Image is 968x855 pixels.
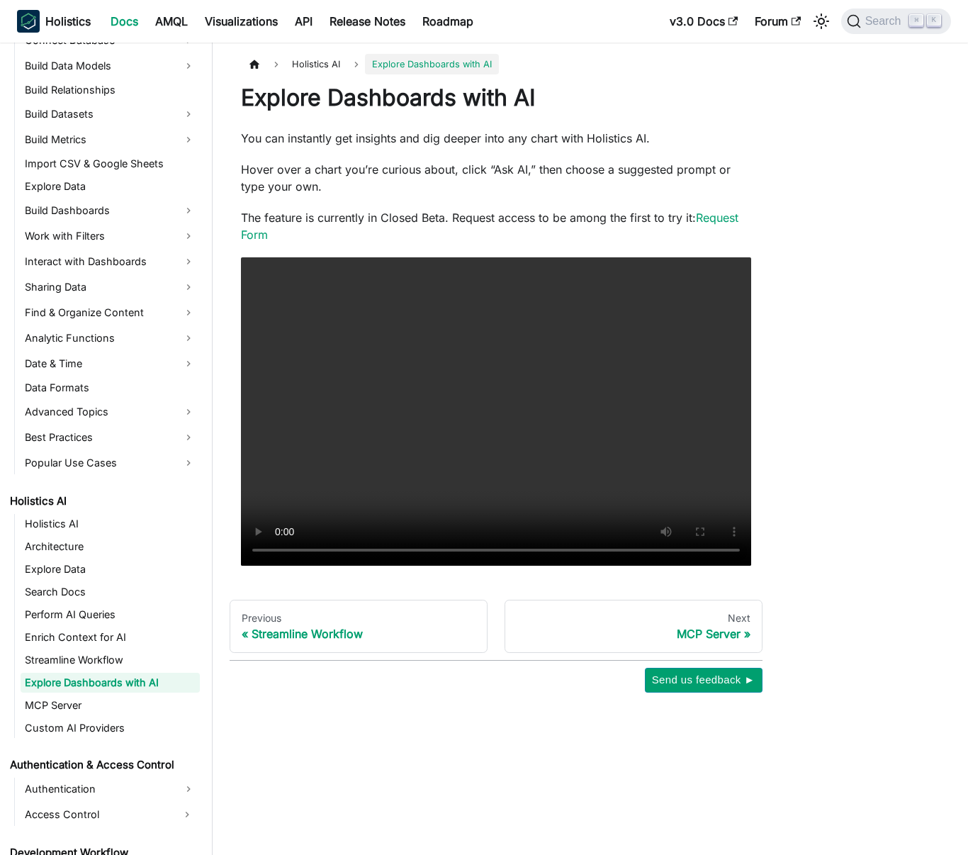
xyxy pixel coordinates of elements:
[21,199,200,222] a: Build Dashboards
[21,177,200,196] a: Explore Data
[21,605,200,625] a: Perform AI Queries
[241,257,751,566] video: Your browser does not support embedding video, but you can .
[45,13,91,30] b: Holistics
[652,671,755,689] span: Send us feedback ►
[21,650,200,670] a: Streamline Workflow
[285,54,347,74] span: Holistics AI
[810,10,833,33] button: Switch between dark and light mode (currently light mode)
[241,130,751,147] p: You can instantly get insights and dig deeper into any chart with Holistics AI.
[21,426,200,449] a: Best Practices
[6,755,200,775] a: Authentication & Access Control
[21,718,200,738] a: Custom AI Providers
[21,80,200,100] a: Build Relationships
[21,301,200,324] a: Find & Organize Content
[21,452,200,474] a: Popular Use Cases
[21,378,200,398] a: Data Formats
[147,10,196,33] a: AMQL
[505,600,762,654] a: NextMCP Server
[196,10,286,33] a: Visualizations
[242,612,475,625] div: Previous
[241,84,751,112] h1: Explore Dashboards with AI
[286,10,321,33] a: API
[909,14,923,27] kbd: ⌘
[321,10,414,33] a: Release Notes
[6,491,200,511] a: Holistics AI
[241,54,268,74] a: Home page
[861,15,910,28] span: Search
[21,778,200,800] a: Authentication
[17,10,40,33] img: Holistics
[21,673,200,693] a: Explore Dashboards with AI
[414,10,482,33] a: Roadmap
[927,14,941,27] kbd: K
[102,10,147,33] a: Docs
[241,54,751,74] nav: Breadcrumbs
[21,327,200,350] a: Analytic Functions
[21,154,200,174] a: Import CSV & Google Sheets
[21,537,200,557] a: Architecture
[21,128,200,151] a: Build Metrics
[517,612,750,625] div: Next
[517,627,750,641] div: MCP Server
[230,600,762,654] nav: Docs pages
[661,10,746,33] a: v3.0 Docs
[21,559,200,579] a: Explore Data
[21,276,200,298] a: Sharing Data
[17,10,91,33] a: HolisticsHolistics
[746,10,809,33] a: Forum
[21,401,200,423] a: Advanced Topics
[242,627,475,641] div: Streamline Workflow
[21,582,200,602] a: Search Docs
[21,103,200,125] a: Build Datasets
[230,600,488,654] a: PreviousStreamline Workflow
[21,627,200,647] a: Enrich Context for AI
[241,161,751,195] p: Hover over a chart you’re curious about, click “Ask AI,” then choose a suggested prompt or type y...
[241,209,751,243] p: The feature is currently in Closed Beta. Request access to be among the first to try it:
[21,225,200,247] a: Work with Filters
[174,803,200,826] button: Expand sidebar category 'Access Control'
[645,668,762,692] button: Send us feedback ►
[21,695,200,715] a: MCP Server
[21,514,200,534] a: Holistics AI
[21,250,200,273] a: Interact with Dashboards
[21,352,200,375] a: Date & Time
[21,55,200,77] a: Build Data Models
[21,803,174,826] a: Access Control
[841,9,951,34] button: Search (Command+K)
[365,54,499,74] span: Explore Dashboards with AI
